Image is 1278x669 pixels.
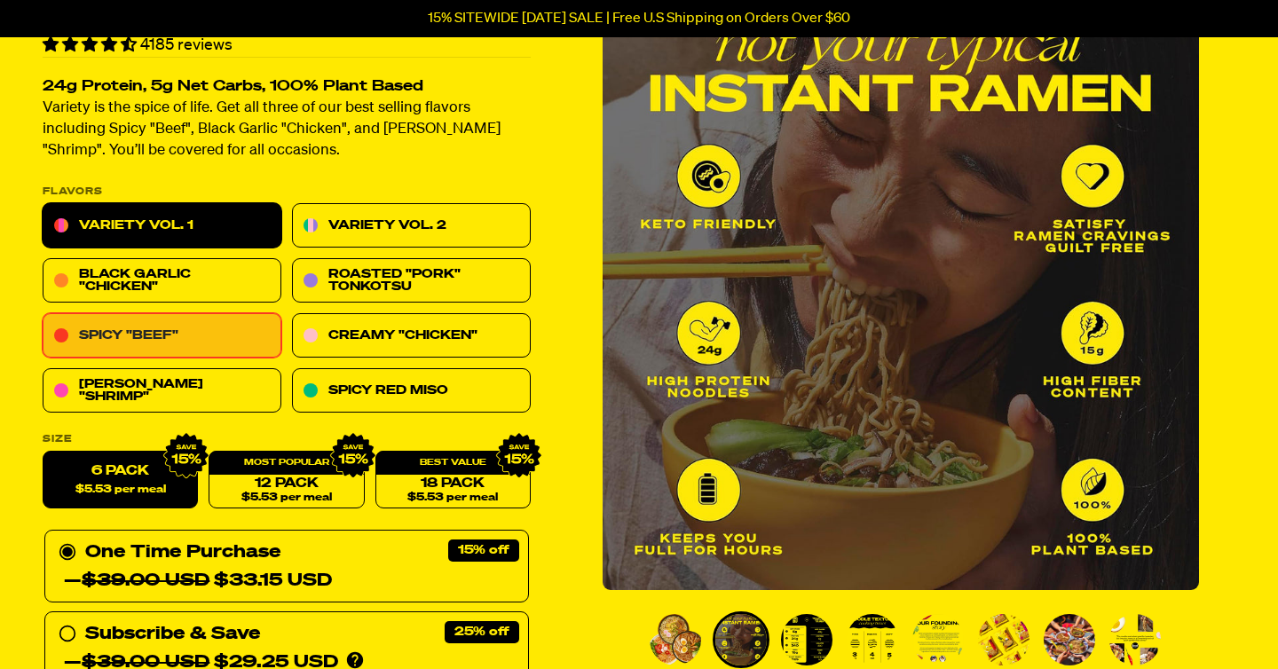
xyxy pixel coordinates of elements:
[1109,614,1161,665] img: Variety Vol. 1
[603,611,1199,668] div: PDP main carousel thumbnails
[407,492,498,504] span: $5.53 per meal
[778,611,835,668] li: Go to slide 3
[43,37,140,53] span: 4.55 stars
[43,369,281,413] a: [PERSON_NAME] "Shrimp"
[43,80,531,95] h2: 24g Protein, 5g Net Carbs, 100% Plant Based
[975,611,1032,668] li: Go to slide 6
[912,614,964,665] img: Variety Vol. 1
[43,98,531,162] p: Variety is the spice of life. Get all three of our best selling flavors including Spicy "Beef", B...
[43,452,198,509] label: 6 Pack
[847,614,898,665] img: Variety Vol. 1
[59,539,515,595] div: One Time Purchase
[163,433,209,479] img: IMG_9632.png
[292,369,531,413] a: Spicy Red Miso
[844,611,901,668] li: Go to slide 4
[1041,611,1098,668] li: Go to slide 7
[292,204,531,248] a: Variety Vol. 2
[292,314,531,358] a: Creamy "Chicken"
[650,614,701,665] img: Variety Vol. 1
[75,484,166,496] span: $5.53 per meal
[329,433,375,479] img: IMG_9632.png
[241,492,332,504] span: $5.53 per meal
[43,314,281,358] a: Spicy "Beef"
[715,614,767,665] img: Variety Vol. 1
[140,37,233,53] span: 4185 reviews
[428,11,850,27] p: 15% SITEWIDE [DATE] SALE | Free U.S Shipping on Orders Over $60
[713,611,769,668] li: Go to slide 2
[978,614,1029,665] img: Variety Vol. 1
[781,614,832,665] img: Variety Vol. 1
[43,204,281,248] a: Variety Vol. 1
[9,586,187,660] iframe: Marketing Popup
[910,611,966,668] li: Go to slide 5
[292,259,531,303] a: Roasted "Pork" Tonkotsu
[43,187,531,197] p: Flavors
[647,611,704,668] li: Go to slide 1
[1107,611,1164,668] li: Go to slide 8
[43,259,281,303] a: Black Garlic "Chicken"
[209,452,364,509] a: 12 Pack$5.53 per meal
[496,433,542,479] img: IMG_9632.png
[64,567,332,595] div: — $33.15 USD
[43,435,531,445] label: Size
[82,572,209,590] del: $39.00 USD
[1044,614,1095,665] img: Variety Vol. 1
[375,452,531,509] a: 18 Pack$5.53 per meal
